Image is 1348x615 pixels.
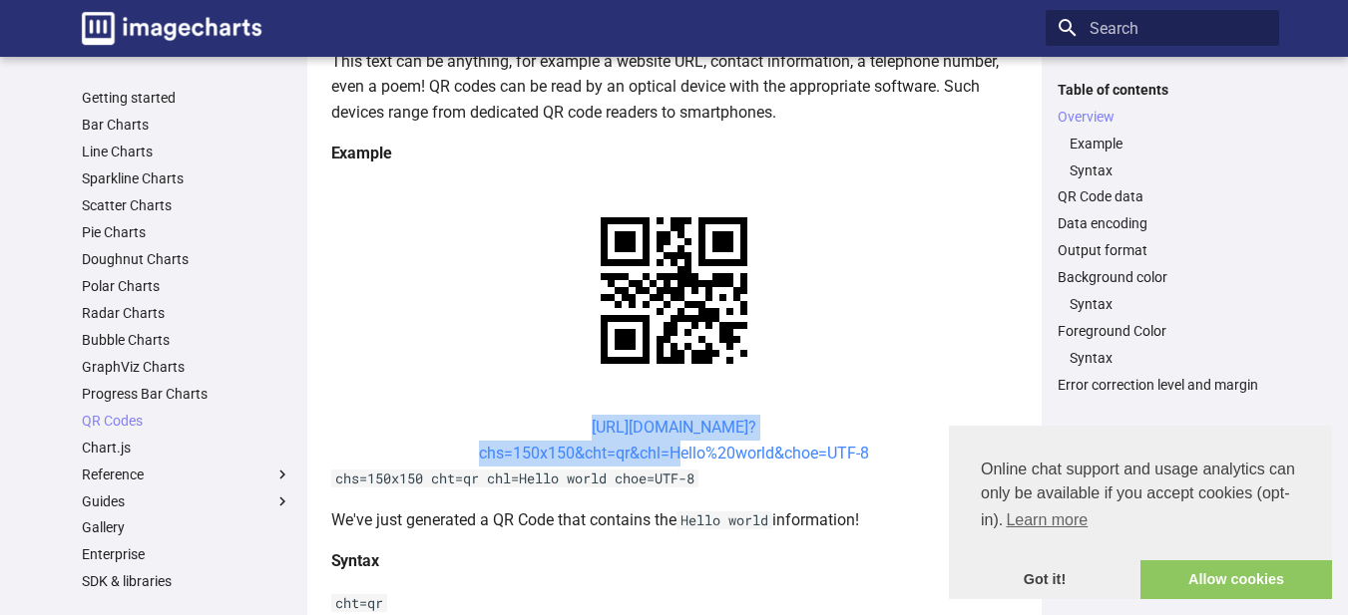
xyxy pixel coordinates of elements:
a: Output format [1058,241,1267,259]
a: Bar Charts [82,116,291,134]
a: learn more about cookies [1003,505,1091,535]
nav: Overview [1058,135,1267,179]
nav: Table of contents [1046,81,1279,395]
a: Syntax [1070,161,1267,179]
nav: Background color [1058,295,1267,313]
input: Search [1046,10,1279,46]
label: Reference [82,465,291,483]
a: SDK & libraries [82,572,291,590]
p: We've just generated a QR Code that contains the information! [331,507,1018,533]
a: Progress Bar Charts [82,385,291,403]
a: Example [30,62,87,79]
a: Data encoding [30,116,123,133]
a: Error correction level and margin [1058,376,1267,394]
a: Overview [1058,108,1267,126]
a: Line Charts [82,143,291,160]
div: cookieconsent [949,426,1332,599]
a: Chart.js [82,439,291,457]
code: Hello world [676,511,772,529]
code: cht=qr [331,594,387,612]
div: Outline [8,8,291,26]
a: Syntax [30,80,74,97]
a: Doughnut Charts [82,250,291,268]
a: QR Codes [82,412,291,430]
a: Syntax [1070,295,1267,313]
label: Table of contents [1046,81,1279,99]
img: logo [82,12,261,45]
a: Polar Charts [82,277,291,295]
a: Syntax [1070,349,1267,367]
a: Sparkline Charts [82,169,291,187]
code: chs=150x150 cht=qr chl=Hello world choe=UTF-8 [331,469,698,487]
h4: Syntax [331,548,1018,574]
a: Enterprise [82,545,291,563]
img: chart [566,182,782,399]
a: [URL][DOMAIN_NAME]?chs=150x150&cht=qr&chl=Hello%20world&choe=UTF-8 [479,418,869,462]
a: dismiss cookie message [949,560,1140,600]
a: Image-Charts documentation [74,4,269,53]
a: Data encoding [1058,214,1267,232]
a: Background color [1058,268,1267,286]
a: Foreground Color [1058,322,1267,340]
a: QR Code data [1058,187,1267,205]
label: Guides [82,492,291,510]
a: GraphViz Charts [82,358,291,376]
a: Back to Top [30,26,108,43]
a: Output format [30,134,121,151]
a: Pie Charts [82,223,291,241]
a: QR Code data [30,98,121,115]
a: Radar Charts [82,304,291,322]
nav: Foreground Color [1058,349,1267,367]
a: Gallery [82,518,291,536]
span: Online chat support and usage analytics can only be available if you accept cookies (opt-in). [981,458,1300,535]
h4: Example [331,141,1018,166]
a: Getting started [82,89,291,107]
a: allow cookies [1140,560,1332,600]
a: Scatter Charts [82,196,291,214]
a: Overview [30,44,93,61]
a: Bubble Charts [82,331,291,349]
a: Example [1070,135,1267,153]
